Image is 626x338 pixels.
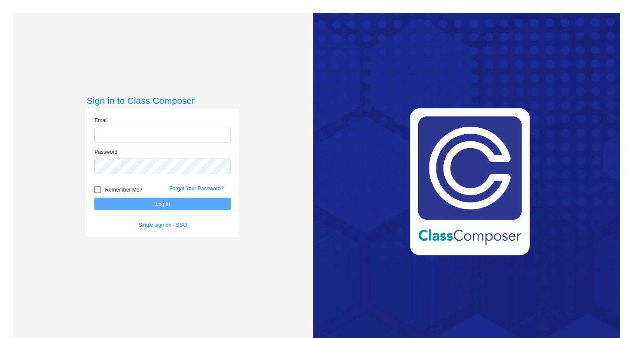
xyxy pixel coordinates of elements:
label: Password [94,148,117,156]
a: Forgot Your Password? [169,186,223,192]
button: Log In [94,198,231,210]
span: Remember Me? [105,185,142,195]
h3: Sign in to Class Composer [87,95,239,106]
label: Email [94,116,107,124]
a: Single sign on - SSO [139,222,187,228]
